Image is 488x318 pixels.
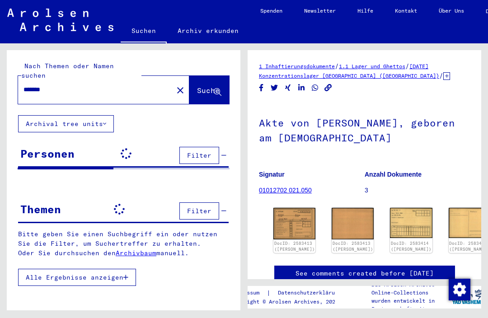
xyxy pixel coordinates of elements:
p: wurden entwickelt in Partnerschaft mit [371,297,452,313]
img: Arolsen_neg.svg [7,9,113,31]
p: Die Arolsen Archives Online-Collections [371,281,452,297]
span: / [405,62,409,70]
button: Share on Xing [283,82,293,94]
span: Alle Ergebnisse anzeigen [26,273,123,281]
p: Copyright © Arolsen Archives, 2021 [231,298,352,306]
a: See comments created before [DATE] [296,269,434,278]
a: Suchen [121,20,167,43]
b: Signatur [259,171,285,178]
a: 1.1 Lager und Ghettos [339,63,405,70]
div: Personen [20,145,75,162]
button: Suche [189,76,229,104]
a: DocID: 2583413 ([PERSON_NAME]) [274,241,315,252]
mat-label: Nach Themen oder Namen suchen [21,62,114,79]
img: 002.jpg [332,208,374,239]
a: Archivbaum [116,249,156,257]
h1: Akte von [PERSON_NAME], geboren am [DEMOGRAPHIC_DATA] [259,102,470,157]
mat-icon: close [175,85,186,96]
button: Clear [171,81,189,99]
span: Filter [187,207,211,215]
span: Filter [187,151,211,159]
div: | [231,288,352,298]
button: Share on Facebook [257,82,266,94]
img: 001.jpg [273,208,315,239]
button: Share on Twitter [270,82,279,94]
button: Archival tree units [18,115,114,132]
a: 1 Inhaftierungsdokumente [259,63,335,70]
a: Archiv erkunden [167,20,249,42]
span: / [335,62,339,70]
span: Suche [197,86,220,95]
a: Impressum [231,288,267,298]
button: Copy link [324,82,333,94]
button: Share on LinkedIn [297,82,306,94]
img: Zustimmung ändern [449,279,470,300]
span: / [439,71,443,79]
button: Filter [179,147,219,164]
a: Datenschutzerklärung [271,288,352,298]
button: Alle Ergebnisse anzeigen [18,269,136,286]
img: 001.jpg [390,208,432,238]
p: 3 [365,186,470,195]
div: Themen [20,201,61,217]
div: Zustimmung ändern [448,278,470,300]
a: DocID: 2583413 ([PERSON_NAME]) [333,241,373,252]
p: Bitte geben Sie einen Suchbegriff ein oder nutzen Sie die Filter, um Suchertreffer zu erhalten. O... [18,229,229,258]
button: Filter [179,202,219,220]
a: DocID: 2583414 ([PERSON_NAME]) [391,241,432,252]
button: Share on WhatsApp [310,82,320,94]
b: Anzahl Dokumente [365,171,422,178]
a: 01012702 021.050 [259,187,312,194]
